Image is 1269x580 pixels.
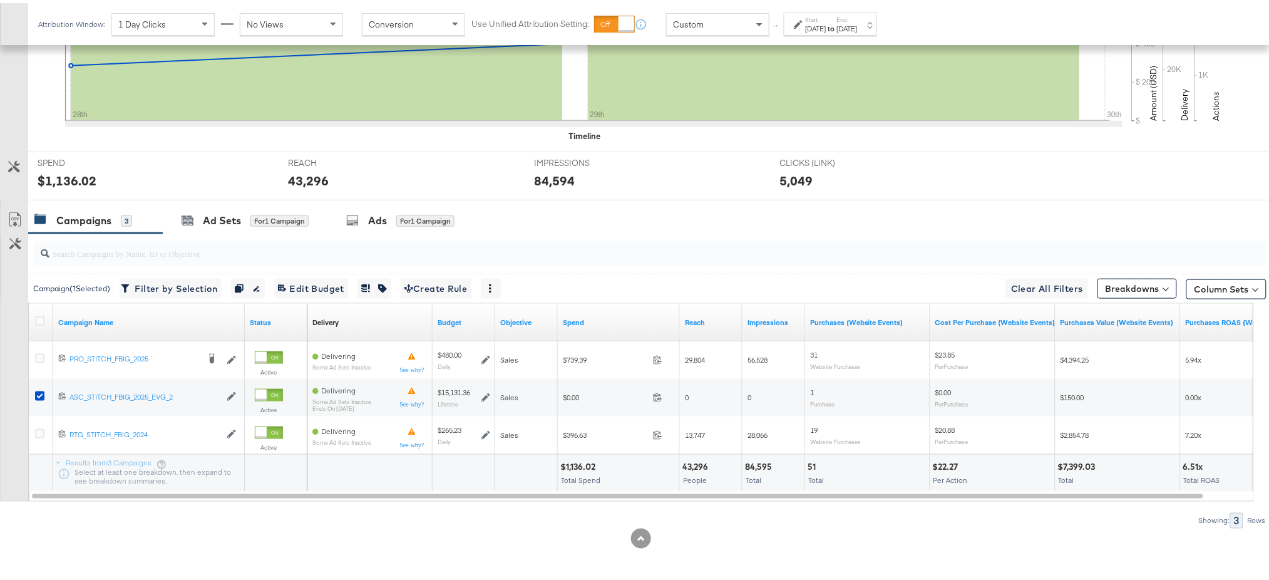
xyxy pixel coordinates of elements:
[404,278,468,294] span: Create Rule
[933,458,962,470] div: $22.27
[38,17,105,26] div: Attribution Window:
[810,360,861,367] sub: Website Purchases
[685,314,737,324] a: The number of people your ad was served to.
[1061,314,1176,324] a: The total value of the purchase actions tracked by your Custom Audience pixel on your website aft...
[1006,276,1088,296] button: Clear All Filters
[118,16,166,27] span: 1 Day Clicks
[1148,63,1159,118] text: Amount (USD)
[1058,458,1099,470] div: $7,399.03
[438,422,461,432] div: $265.23
[438,397,458,405] sub: Lifetime
[69,389,220,400] a: ASC_STITCH_FBIG_2025_EVG_2
[58,314,240,324] a: Your campaign name.
[685,390,689,399] span: 0
[685,427,705,437] span: 13,747
[1061,427,1089,437] span: $2,854.78
[810,397,835,405] sub: Purchase
[289,154,383,166] span: REACH
[278,278,344,294] span: Edit Budget
[438,347,461,357] div: $480.00
[683,473,707,482] span: People
[38,154,131,166] span: SPEND
[935,435,968,442] sub: Per Purchase
[935,347,955,356] span: $23.85
[500,352,518,361] span: Sales
[1011,278,1083,294] span: Clear All Filters
[438,360,451,367] sub: Daily
[563,427,648,437] span: $396.63
[289,168,329,187] div: 43,296
[312,314,339,324] div: Delivery
[1186,390,1202,399] span: 0.00x
[1059,473,1074,482] span: Total
[438,435,451,442] sub: Daily
[933,473,968,482] span: Per Action
[1186,427,1202,437] span: 7.20x
[471,15,589,27] label: Use Unified Attribution Setting:
[500,427,518,437] span: Sales
[748,390,751,399] span: 0
[682,458,712,470] div: 43,296
[312,314,339,324] a: Reflects the ability of your Ad Campaign to achieve delivery based on ad states, schedule and bud...
[247,16,284,27] span: No Views
[1061,390,1084,399] span: $150.00
[69,427,220,437] a: RTG_STITCH_FBIG_2024
[255,440,283,448] label: Active
[500,314,553,324] a: Your campaign's objective.
[685,352,705,361] span: 29,804
[826,21,837,30] strong: to
[810,385,814,394] span: 1
[569,127,601,139] div: Timeline
[771,21,783,26] span: ↑
[745,458,776,470] div: 84,595
[935,385,952,394] span: $0.00
[746,473,761,482] span: Total
[321,423,356,433] span: Delivering
[321,383,356,392] span: Delivering
[1183,458,1207,470] div: 6.51x
[321,348,356,358] span: Delivering
[534,154,628,166] span: IMPRESSIONS
[806,21,826,31] div: [DATE]
[935,314,1056,324] a: The average cost for each purchase tracked by your Custom Audience pixel on your website after pe...
[748,427,768,437] span: 28,066
[1198,514,1230,522] div: Showing:
[563,314,675,324] a: The total amount spent to date.
[1184,473,1220,482] span: Total ROAS
[203,210,241,225] div: Ad Sets
[250,212,309,224] div: for 1 Campaign
[748,314,800,324] a: The number of times your ad was served. On mobile apps an ad is counted as served the first time ...
[312,436,371,443] sub: Some Ad Sets Inactive
[69,427,220,437] div: RTG_STITCH_FBIG_2024
[780,154,874,166] span: CLICKS (LINK)
[563,390,648,399] span: $0.00
[123,278,218,294] span: Filter by Selection
[560,458,599,470] div: $1,136.02
[780,168,813,187] div: 5,049
[1179,86,1191,118] text: Delivery
[935,360,968,367] sub: Per Purchase
[312,395,371,402] sub: Some Ad Sets Inactive
[1211,88,1222,118] text: Actions
[935,422,955,432] span: $20.88
[56,210,111,225] div: Campaigns
[312,402,371,409] sub: ends on [DATE]
[312,361,371,368] sub: Some Ad Sets Inactive
[38,168,96,187] div: $1,136.02
[49,233,1153,257] input: Search Campaigns by Name, ID or Objective
[1061,352,1089,361] span: $4,394.25
[935,397,968,405] sub: Per Purchase
[1230,510,1243,526] div: 3
[396,212,455,224] div: for 1 Campaign
[438,314,490,324] a: The maximum amount you're willing to spend on your ads, on average each day or over the lifetime ...
[748,352,768,361] span: 56,528
[401,276,471,296] button: Create Rule
[808,458,819,470] div: 51
[810,422,818,432] span: 19
[69,351,198,361] div: PRO_STITCH_FBIG_2025
[837,21,858,31] div: [DATE]
[121,212,132,224] div: 3
[810,314,925,324] a: The number of times a purchase was made tracked by your Custom Audience pixel on your website aft...
[808,473,824,482] span: Total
